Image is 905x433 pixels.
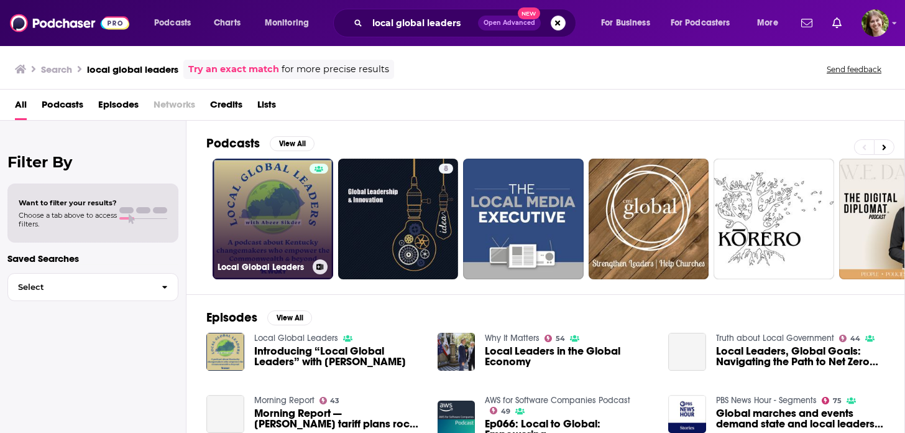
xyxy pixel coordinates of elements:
[716,333,834,343] a: Truth about Local Government
[254,346,423,367] a: Introducing “Local Global Leaders” with Abeer Sikder
[485,346,653,367] a: Local Leaders in the Global Economy
[214,14,241,32] span: Charts
[256,13,325,33] button: open menu
[338,159,459,279] a: 8
[484,20,535,26] span: Open Advanced
[827,12,847,34] a: Show notifications dropdown
[716,395,817,406] a: PBS News Hour - Segments
[444,163,448,175] span: 8
[757,14,778,32] span: More
[544,335,565,342] a: 54
[7,253,178,264] p: Saved Searches
[210,95,242,120] a: Credits
[485,333,540,343] a: Why It Matters
[330,398,339,404] span: 43
[265,14,309,32] span: Monitoring
[438,333,475,371] img: Local Leaders in the Global Economy
[42,95,83,120] a: Podcasts
[601,14,650,32] span: For Business
[254,395,315,406] a: Morning Report
[98,95,139,120] a: Episodes
[556,336,565,342] span: 54
[822,397,842,404] a: 75
[206,13,248,33] a: Charts
[833,398,842,404] span: 75
[716,346,884,367] a: Local Leaders, Global Goals: Navigating the Path to Net Zero with Suzanne Malcolm.
[188,62,279,77] a: Try an exact match
[206,136,260,151] h2: Podcasts
[19,211,117,228] span: Choose a tab above to access filters.
[87,63,178,75] h3: local global leaders
[206,136,315,151] a: PodcastsView All
[345,9,588,37] div: Search podcasts, credits, & more...
[367,13,478,33] input: Search podcasts, credits, & more...
[478,16,541,30] button: Open AdvancedNew
[213,159,333,279] a: Local Global Leaders
[15,95,27,120] a: All
[490,407,510,414] a: 49
[282,62,389,77] span: for more precise results
[7,153,178,171] h2: Filter By
[485,395,630,406] a: AWS for Software Companies Podcast
[861,9,889,37] button: Show profile menu
[254,408,423,429] a: Morning Report — Trump’s tariff plans rock global, local leaders
[748,13,794,33] button: open menu
[518,7,540,19] span: New
[668,333,706,371] a: Local Leaders, Global Goals: Navigating the Path to Net Zero with Suzanne Malcolm.
[716,346,884,367] span: Local Leaders, Global Goals: Navigating the Path to Net Zero with [PERSON_NAME].
[671,14,730,32] span: For Podcasters
[663,13,748,33] button: open menu
[145,13,207,33] button: open menu
[206,310,312,325] a: EpisodesView All
[206,333,244,371] img: Introducing “Local Global Leaders” with Abeer Sikder
[218,262,308,272] h3: Local Global Leaders
[796,12,817,34] a: Show notifications dropdown
[206,310,257,325] h2: Episodes
[254,346,423,367] span: Introducing “Local Global Leaders” with [PERSON_NAME]
[154,14,191,32] span: Podcasts
[206,395,244,433] a: Morning Report — Trump’s tariff plans rock global, local leaders
[861,9,889,37] img: User Profile
[668,395,706,433] img: Global marches and events demand state and local leaders act on climate change
[319,397,340,404] a: 43
[861,9,889,37] span: Logged in as bellagibb
[8,283,152,291] span: Select
[839,335,860,342] a: 44
[267,310,312,325] button: View All
[501,409,510,414] span: 49
[823,64,885,75] button: Send feedback
[41,63,72,75] h3: Search
[254,333,338,343] a: Local Global Leaders
[10,11,129,35] img: Podchaser - Follow, Share and Rate Podcasts
[439,164,453,174] a: 8
[154,95,195,120] span: Networks
[850,336,860,342] span: 44
[270,136,315,151] button: View All
[254,408,423,429] span: Morning Report — [PERSON_NAME] tariff plans rock global, local leaders
[257,95,276,120] a: Lists
[7,273,178,301] button: Select
[592,13,666,33] button: open menu
[716,408,884,429] a: Global marches and events demand state and local leaders act on climate change
[19,198,117,207] span: Want to filter your results?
